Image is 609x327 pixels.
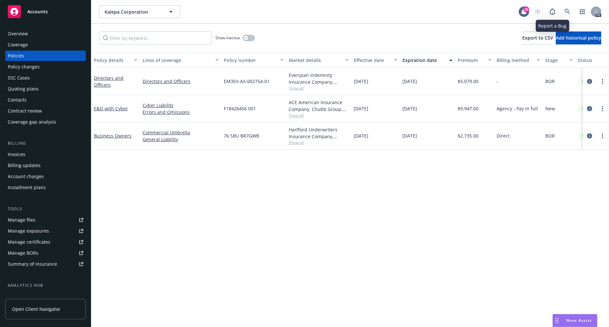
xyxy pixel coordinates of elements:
a: E&O with Cyber [94,105,128,112]
div: Manage BORs [8,248,38,258]
div: Everspan Indemnity Insurance Company, Everspan Insurance Company, RT Specialty Insurance Services... [289,72,349,85]
a: Manage files [5,215,86,225]
input: Filter by keyword... [99,31,211,44]
a: Quoting plans [5,84,86,94]
div: Manage certificates [8,237,50,247]
a: Search [561,5,574,18]
a: Directors and Officers [143,78,219,85]
span: $2,735.00 [458,132,478,139]
div: Billing updates [8,160,41,171]
a: Directors and Officers [94,75,123,88]
span: Open Client Navigator [12,306,60,312]
button: Kalepa Corporation [99,5,180,18]
div: Policy changes [8,62,40,72]
a: Switch app [576,5,589,18]
span: Show all [289,113,349,118]
span: $9,947.00 [458,105,478,112]
span: [DATE] [402,78,417,85]
span: [DATE] [402,105,417,112]
span: New [545,105,555,112]
span: Show all [289,140,349,145]
span: Export to CSV [522,35,553,41]
a: Contract review [5,106,86,116]
a: Overview [5,29,86,39]
div: Invoices [8,149,25,160]
div: Account charges [8,171,44,182]
div: Premium [458,57,484,64]
button: Policy details [91,52,140,68]
button: Expiration date [400,52,455,68]
span: BOR [545,78,555,85]
div: Overview [8,29,28,39]
button: Export to CSV [522,31,553,44]
button: Premium [455,52,494,68]
div: Summary of insurance [8,259,57,269]
a: more [599,132,606,140]
span: [DATE] [354,78,368,85]
a: Cyber Liability [143,102,219,109]
span: Nova Assist [566,318,592,323]
a: Loss summary generator [5,291,86,302]
a: more [599,105,606,113]
span: 76 SBU BR7GWB [224,132,259,139]
span: Show inactive [215,35,240,41]
span: - [497,78,498,85]
a: Commercial Umbrella [143,129,219,136]
a: Manage exposures [5,226,86,236]
div: Tools [5,206,86,212]
div: Quoting plans [8,84,39,94]
span: [DATE] [354,105,368,112]
div: Installment plans [8,182,46,193]
a: Billing updates [5,160,86,171]
div: Contract review [8,106,42,116]
div: Drag to move [553,314,561,327]
span: Direct [497,132,510,139]
a: Business Owners [94,133,132,139]
span: Accounts [27,9,48,14]
div: Expiration date [402,57,445,64]
span: $5,079.00 [458,78,478,85]
button: Stage [543,52,575,68]
a: Contacts [5,95,86,105]
a: Accounts [5,3,86,21]
a: Manage BORs [5,248,86,258]
a: circleInformation [586,132,593,140]
div: Coverage gap analysis [8,117,56,127]
a: Coverage [5,40,86,50]
div: Market details [289,57,341,64]
span: Add historical policy [556,35,601,41]
div: ACE American Insurance Company, Chubb Group, RT Specialty Insurance Services, LLC (RSG Specialty,... [289,99,349,113]
button: Add historical policy [556,31,601,44]
a: Policies [5,51,86,61]
span: [DATE] [354,132,368,139]
span: Kalepa Corporation [105,8,161,15]
div: Lines of coverage [143,57,211,64]
div: Effective date [354,57,390,64]
button: Market details [286,52,351,68]
div: Analytics hub [5,282,86,289]
a: more [599,78,606,85]
div: Policies [8,51,24,61]
span: Show all [289,85,349,91]
button: Effective date [351,52,400,68]
div: Loss summary generator [8,291,62,302]
div: 19 [523,6,529,12]
div: Hartford Underwriters Insurance Company, Hartford Insurance Group [289,126,349,140]
div: Manage exposures [8,226,49,236]
a: Invoices [5,149,86,160]
span: [DATE] [402,132,417,139]
div: Policy details [94,57,130,64]
a: Manage certificates [5,237,86,247]
a: Start snowing [531,5,544,18]
span: BOR [545,132,555,139]
button: Lines of coverage [140,52,221,68]
a: Installment plans [5,182,86,193]
button: Nova Assist [552,314,597,327]
div: Manage files [8,215,35,225]
span: F18426456 001 [224,105,256,112]
a: Coverage gap analysis [5,117,86,127]
span: EM3EII-AX-002754-01 [224,78,270,85]
a: SSC Cases [5,73,86,83]
a: Errors and Omissions [143,109,219,115]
